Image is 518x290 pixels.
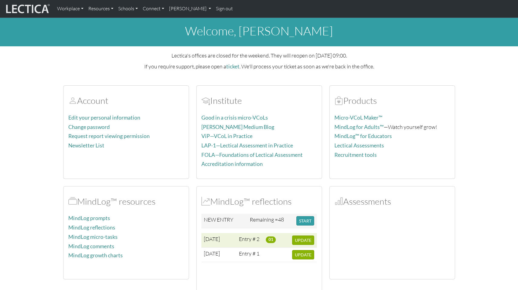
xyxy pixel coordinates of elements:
[68,196,184,207] h2: MindLog™ resources
[334,95,343,106] span: Products
[334,114,383,121] a: Micro-VCoL Maker™
[68,224,115,231] a: MindLog reflections
[204,250,220,257] span: [DATE]
[55,2,86,15] a: Workplace
[334,196,343,207] span: Assessments
[226,63,239,70] a: ticket
[334,142,384,149] a: Lectical Assessments
[334,196,450,207] h2: Assessments
[201,214,248,228] td: NEW ENTRY
[68,114,140,121] a: Edit your personal information
[201,161,263,167] a: Accreditation information
[201,196,317,207] h2: MindLog™ reflections
[201,124,274,130] a: [PERSON_NAME] Medium Blog
[68,133,150,139] a: Request report viewing permission
[63,51,455,60] p: Lectica's offices are closed for the weekend. They will reopen on [DATE] 09:00.
[334,123,450,131] p: —Watch yourself grow!
[201,152,303,158] a: FOLA—Foundations of Lectical Assessment
[201,196,210,207] span: MindLog
[63,62,455,71] p: If you require support, please open a . We'll process your ticket as soon as we're back in the of...
[334,152,377,158] a: Recruitment tools
[296,216,314,226] button: START
[68,215,110,221] a: MindLog prompts
[68,243,114,249] a: MindLog comments
[116,2,140,15] a: Schools
[140,2,167,15] a: Connect
[247,214,294,228] td: Remaining =
[201,95,317,106] h2: Institute
[213,2,235,15] a: Sign out
[68,95,77,106] span: Account
[68,142,104,149] a: Newsletter List
[292,250,314,259] button: UPDATE
[68,252,123,259] a: MindLog growth charts
[86,2,116,15] a: Resources
[295,238,311,243] span: UPDATE
[266,236,276,243] span: 01
[68,95,184,106] h2: Account
[68,234,118,240] a: MindLog micro-tasks
[201,114,268,121] a: Good in a crisis micro-VCoLs
[334,95,450,106] h2: Products
[167,2,213,15] a: [PERSON_NAME]
[334,133,392,139] a: MindLog™ for Educators
[236,248,263,262] td: Entry # 1
[278,216,284,223] span: 48
[201,95,210,106] span: Account
[68,196,77,207] span: MindLog™ resources
[295,252,311,257] span: UPDATE
[68,124,110,130] a: Change password
[236,233,263,248] td: Entry # 2
[201,142,293,149] a: LAP-1—Lectical Assessment in Practice
[201,133,252,139] a: ViP—VCoL in Practice
[292,236,314,245] button: UPDATE
[5,3,50,15] img: lecticalive
[204,236,220,242] span: [DATE]
[334,124,384,130] a: MindLog for Adults™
